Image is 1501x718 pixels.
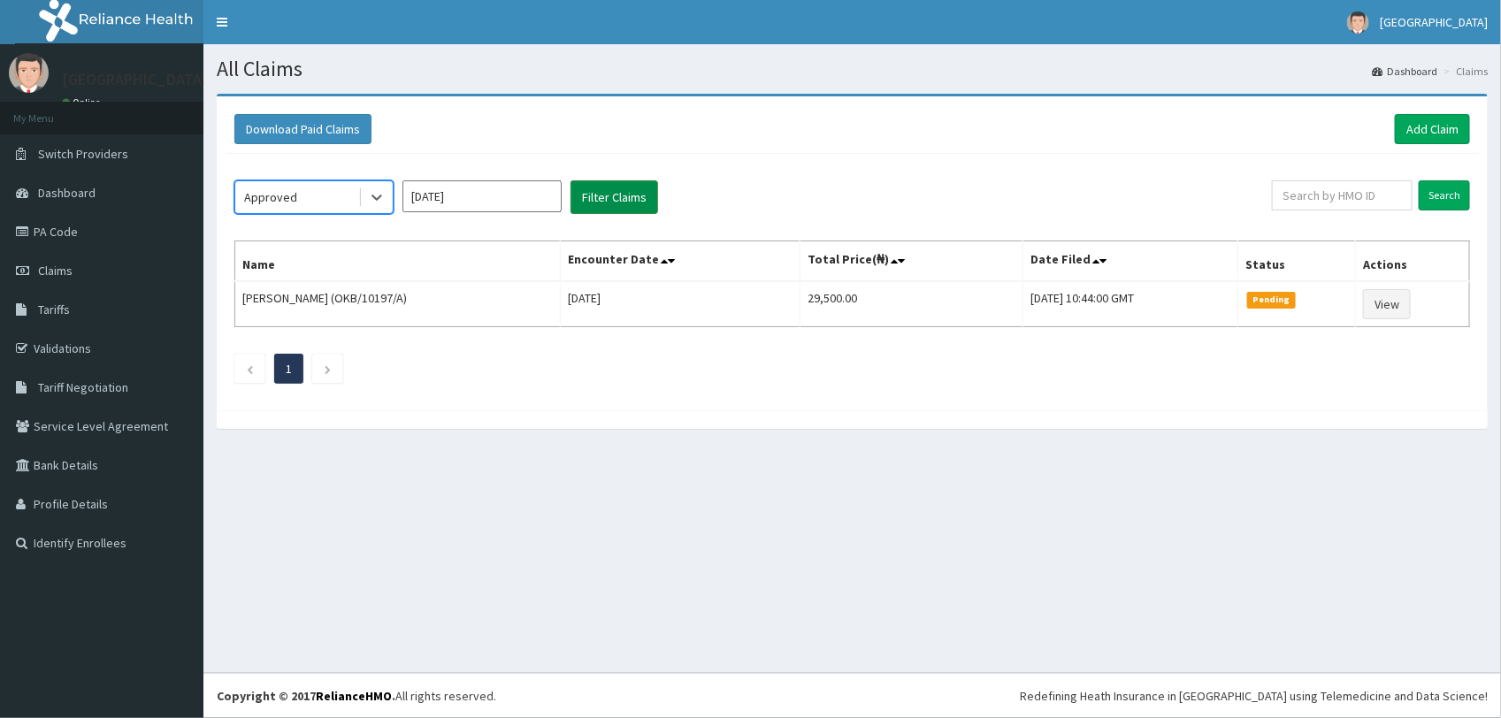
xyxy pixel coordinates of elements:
[1020,687,1488,705] div: Redefining Heath Insurance in [GEOGRAPHIC_DATA] using Telemedicine and Data Science!
[800,241,1023,282] th: Total Price(₦)
[1439,64,1488,79] li: Claims
[286,361,292,377] a: Page 1 is your current page
[38,379,128,395] span: Tariff Negotiation
[560,241,800,282] th: Encounter Date
[800,281,1023,327] td: 29,500.00
[1356,241,1470,282] th: Actions
[246,361,254,377] a: Previous page
[235,281,561,327] td: [PERSON_NAME] (OKB/10197/A)
[1238,241,1356,282] th: Status
[9,53,49,93] img: User Image
[244,188,297,206] div: Approved
[1247,292,1296,308] span: Pending
[1023,281,1238,327] td: [DATE] 10:44:00 GMT
[38,263,73,279] span: Claims
[1272,180,1413,210] input: Search by HMO ID
[1419,180,1470,210] input: Search
[234,114,371,144] button: Download Paid Claims
[1372,64,1437,79] a: Dashboard
[1347,11,1369,34] img: User Image
[1363,289,1411,319] a: View
[1395,114,1470,144] a: Add Claim
[203,673,1501,718] footer: All rights reserved.
[1380,14,1488,30] span: [GEOGRAPHIC_DATA]
[62,72,208,88] p: [GEOGRAPHIC_DATA]
[324,361,332,377] a: Next page
[316,688,392,704] a: RelianceHMO
[1023,241,1238,282] th: Date Filed
[38,302,70,317] span: Tariffs
[62,96,104,109] a: Online
[38,146,128,162] span: Switch Providers
[38,185,96,201] span: Dashboard
[235,241,561,282] th: Name
[402,180,562,212] input: Select Month and Year
[217,688,395,704] strong: Copyright © 2017 .
[571,180,658,214] button: Filter Claims
[560,281,800,327] td: [DATE]
[217,57,1488,80] h1: All Claims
